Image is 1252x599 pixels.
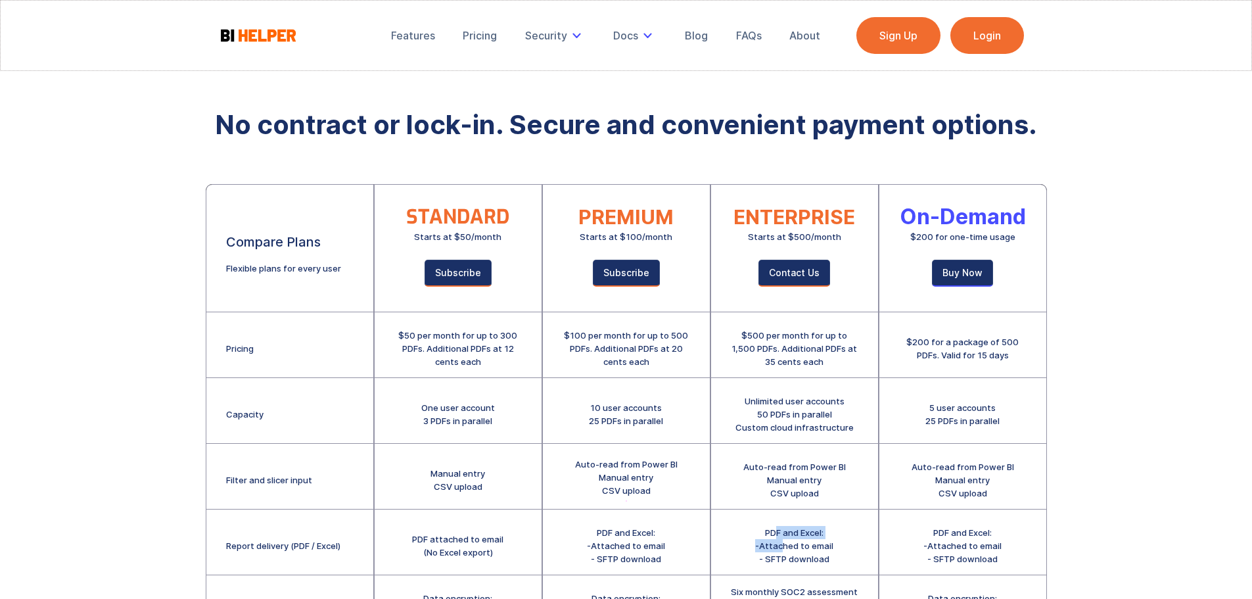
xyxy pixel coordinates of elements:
div: Manual entry CSV upload [430,467,485,493]
div: Auto-read from Power BI Manual entry CSV upload [912,460,1014,500]
a: FAQs [727,21,771,50]
div: PDF and Excel: -Attached to email - SFTP download [923,526,1002,565]
div: Starts at $50/month [414,230,501,243]
a: Pricing [453,21,506,50]
div: Pricing [226,342,254,355]
a: Subscribe [425,260,492,287]
div: $200 for one-time usage [910,230,1015,243]
div: PDF and Excel: -Attached to email - SFTP download [587,526,665,565]
div: Docs [613,29,638,42]
div: Unlimited user accounts 50 PDFs in parallel Custom cloud infrastructure [735,395,854,434]
div: FAQs [736,29,762,42]
div: PDF attached to email (No Excel export) [412,533,503,559]
a: About [780,21,829,50]
div: PDF and Excel: -Attached to email - SFTP download [755,526,833,565]
div: Compare Plans [226,235,321,249]
a: Sign Up [856,17,940,54]
a: Login [950,17,1024,54]
div: Auto-read from Power BI Manual entry CSV upload [575,458,678,497]
div: Pricing [463,29,497,42]
div: Filter and slicer input [226,473,312,487]
div: Security [516,21,595,50]
a: Blog [676,21,717,50]
div: One user account 3 PDFs in parallel [421,401,495,427]
div: Blog [685,29,708,42]
div: Report delivery (PDF / Excel) [226,539,340,552]
div: PREMIUM [578,210,674,224]
div: Features [391,29,435,42]
strong: No contract or lock-in. Secure and convenient payment options. [215,108,1037,141]
div: $200 for a package of 500 PDFs. Valid for 15 days [899,335,1027,362]
div: STANDARD [406,210,509,224]
div: Starts at $100/month [580,230,672,243]
div: $500 per month for up to 1,500 PDFs. Additional PDFs at 35 cents each [731,329,858,368]
div: Capacity [226,408,264,421]
div: Security [525,29,567,42]
div: Starts at $500/month [748,230,841,243]
a: Subscribe [593,260,660,287]
div: $50 per month for up to 300 PDFs. Additional PDFs at 12 cents each [394,329,522,368]
a: Contact Us [758,260,830,287]
div: $100 per month for up to 500 PDFs. Additional PDFs at 20 cents each [563,329,690,368]
a: Features [382,21,444,50]
div: 5 user accounts 25 PDFs in parallel [925,401,1000,427]
div: ENTERPRISE [733,210,855,224]
div: Docs [604,21,666,50]
div: Auto-read from Power BI Manual entry CSV upload [743,460,846,500]
div: On-Demand [900,210,1026,224]
div: About [789,29,820,42]
a: Buy Now [932,260,993,287]
div: 10 user accounts 25 PDFs in parallel [589,401,663,427]
div: Flexible plans for every user [226,262,341,275]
